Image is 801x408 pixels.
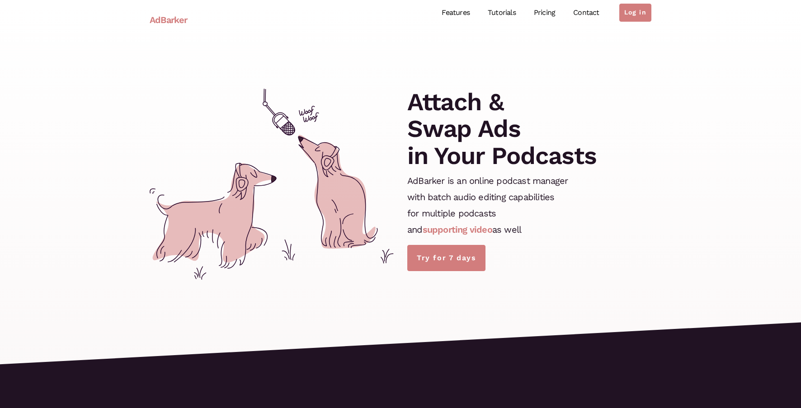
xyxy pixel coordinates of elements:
[619,4,651,22] a: Log in
[407,89,597,169] h1: Attach & Swap Ads in Your Podcasts
[150,9,188,30] a: AdBarker
[407,245,485,271] a: Try for 7 days
[150,89,394,280] img: cover.svg
[423,224,492,235] a: supporting video
[407,173,568,238] p: AdBarker is an online podcast manager with batch audio editing capabilities for multiple podcasts...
